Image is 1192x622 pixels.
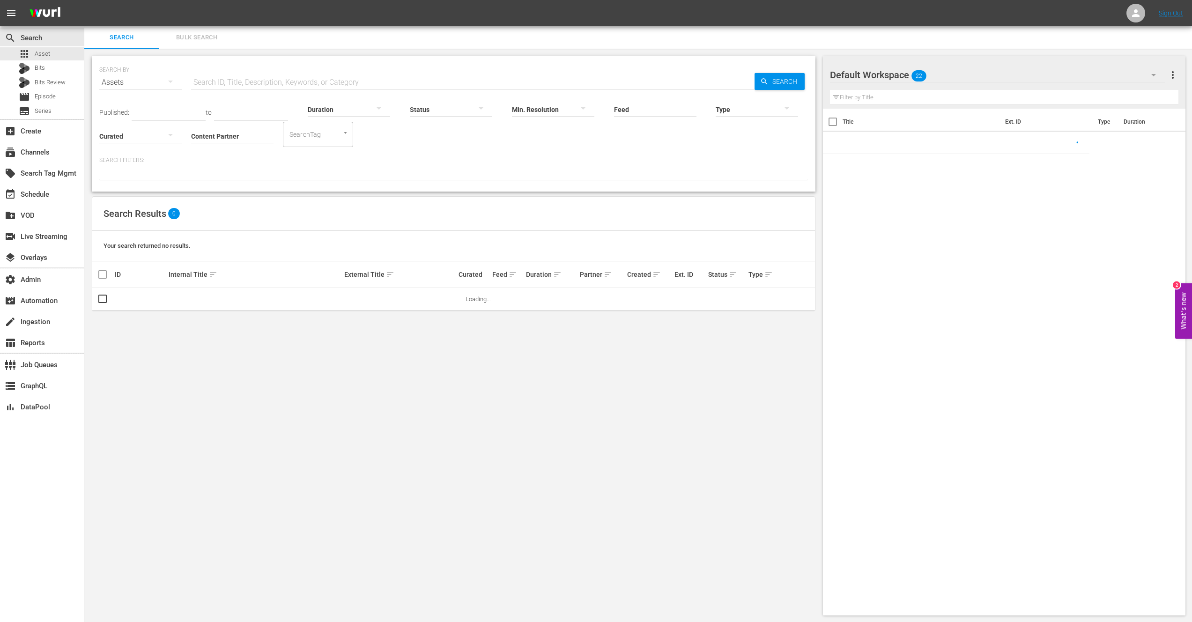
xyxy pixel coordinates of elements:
span: Search Tag Mgmt [5,168,16,179]
a: Sign Out [1159,9,1183,17]
div: Curated [459,271,489,278]
div: External Title [344,269,456,280]
span: Series [19,105,30,117]
span: Episode [19,91,30,103]
th: Ext. ID [1000,109,1092,135]
span: sort [729,270,737,279]
th: Type [1092,109,1118,135]
button: more_vert [1167,64,1178,86]
span: Schedule [5,189,16,200]
span: menu [6,7,17,19]
span: 22 [911,66,926,86]
span: sort [604,270,612,279]
span: Asset [35,49,50,59]
span: Bits [35,63,45,73]
span: Ingestion [5,316,16,327]
span: DataPool [5,401,16,413]
span: Search [5,32,16,44]
span: sort [209,270,217,279]
span: Series [35,106,52,116]
span: Loading... [466,296,491,303]
button: Open [341,128,350,137]
span: Published: [99,109,129,116]
span: sort [509,270,517,279]
span: Live Streaming [5,231,16,242]
div: Feed [492,269,523,280]
span: Asset [19,48,30,59]
th: Title [843,109,1000,135]
div: Default Workspace [830,62,1165,88]
div: 2 [1173,281,1180,289]
div: Type [748,269,773,280]
span: Bits Review [35,78,66,87]
div: Duration [526,269,577,280]
span: Reports [5,337,16,348]
span: sort [764,270,773,279]
span: sort [386,270,394,279]
div: Bits Review [19,77,30,88]
span: to [206,109,212,116]
th: Duration [1118,109,1174,135]
div: Bits [19,63,30,74]
span: GraphQL [5,380,16,392]
div: ID [115,271,166,278]
span: sort [553,270,562,279]
span: VOD [5,210,16,221]
button: Search [755,73,805,90]
span: Search [90,32,154,43]
span: Search [769,73,805,90]
span: more_vert [1167,69,1178,81]
span: Bulk Search [165,32,229,43]
span: Automation [5,295,16,306]
div: Internal Title [169,269,341,280]
button: Open Feedback Widget [1175,283,1192,339]
div: Partner [580,269,624,280]
span: Your search returned no results. [104,242,191,249]
div: Created [627,269,672,280]
span: Channels [5,147,16,158]
span: Job Queues [5,359,16,370]
div: Assets [99,69,182,96]
span: sort [652,270,661,279]
p: Search Filters: [99,156,808,164]
span: Overlays [5,252,16,263]
div: Status [708,269,746,280]
span: Admin [5,274,16,285]
span: Create [5,126,16,137]
span: Search Results [104,208,166,219]
div: Ext. ID [674,271,705,278]
span: 0 [168,208,180,219]
img: ans4CAIJ8jUAAAAAAAAAAAAAAAAAAAAAAAAgQb4GAAAAAAAAAAAAAAAAAAAAAAAAJMjXAAAAAAAAAAAAAAAAAAAAAAAAgAT5G... [22,2,67,24]
span: Episode [35,92,56,101]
